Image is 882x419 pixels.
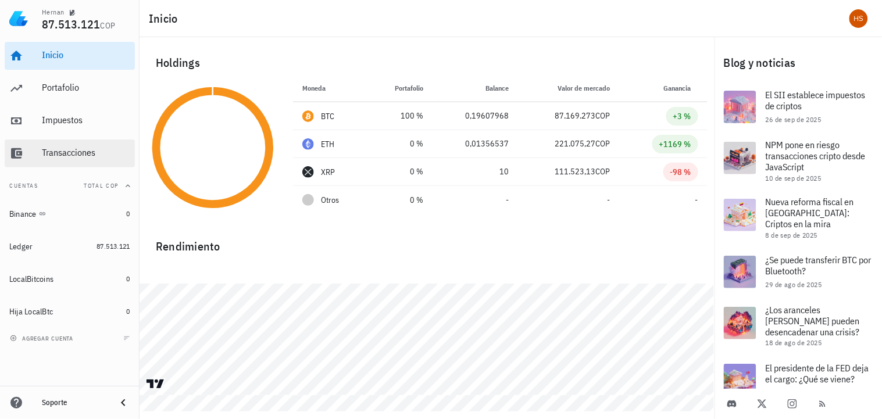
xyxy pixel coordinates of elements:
[595,138,610,149] span: COP
[715,132,882,189] a: NPM pone en riesgo transacciones cripto desde JavaScript 10 de sep de 2025
[5,265,135,293] a: LocalBitcoins 0
[715,81,882,132] a: El SII establece impuestos de criptos 26 de sep de 2025
[715,189,882,246] a: Nueva reforma fiscal en [GEOGRAPHIC_DATA]: Criptos en la mira 8 de sep de 2025
[433,74,518,102] th: Balance
[555,138,595,149] span: 221.075,27
[766,280,822,289] span: 29 de ago de 2025
[518,74,619,102] th: Valor de mercado
[555,110,595,121] span: 87.169.273
[442,166,509,178] div: 10
[378,138,424,150] div: 0 %
[5,172,135,200] button: CuentasTotal COP
[84,182,119,189] span: Total COP
[321,166,335,178] div: XRP
[127,274,130,283] span: 0
[715,44,882,81] div: Blog y noticias
[659,138,691,150] div: +1169 %
[766,115,822,124] span: 26 de sep de 2025
[695,195,698,205] span: -
[715,298,882,354] a: ¿Los aranceles [PERSON_NAME] pueden desencadenar una crisis? 18 de ago de 2025
[321,138,335,150] div: ETH
[302,110,314,122] div: BTC-icon
[442,110,509,122] div: 0,19607968
[42,8,64,17] div: Hernan
[147,228,708,256] div: Rendimiento
[302,166,314,178] div: XRP-icon
[555,166,595,177] span: 111.523,13
[595,166,610,177] span: COP
[5,107,135,135] a: Impuestos
[321,194,339,206] span: Otros
[5,200,135,228] a: Binance 0
[42,114,130,126] div: Impuestos
[145,378,166,389] a: Charting by TradingView
[293,74,369,102] th: Moneda
[849,9,868,28] div: avatar
[127,209,130,218] span: 0
[147,44,708,81] div: Holdings
[766,174,822,182] span: 10 de sep de 2025
[5,298,135,325] a: Hija LocalBtc 0
[766,139,866,173] span: NPM pone en riesgo transacciones cripto desde JavaScript
[442,138,509,150] div: 0,01356537
[9,9,28,28] img: LedgiFi
[149,9,183,28] h1: Inicio
[378,166,424,178] div: 0 %
[101,20,116,31] span: COP
[127,307,130,316] span: 0
[42,82,130,93] div: Portafolio
[670,166,691,178] div: -98 %
[5,74,135,102] a: Portafolio
[673,110,691,122] div: +3 %
[506,195,509,205] span: -
[321,110,335,122] div: BTC
[715,354,882,406] a: El presidente de la FED deja el cargo: ¿Qué se viene?
[766,231,817,239] span: 8 de sep de 2025
[42,16,101,32] span: 87.513.121
[97,242,130,250] span: 87.513.121
[766,338,822,347] span: 18 de ago de 2025
[766,254,872,277] span: ¿Se puede transferir BTC por Bluetooth?
[664,84,698,92] span: Ganancia
[369,74,433,102] th: Portafolio
[7,332,78,344] button: agregar cuenta
[9,209,37,219] div: Binance
[42,398,107,407] div: Soporte
[378,110,424,122] div: 100 %
[9,307,53,317] div: Hija LocalBtc
[9,274,53,284] div: LocalBitcoins
[766,89,866,112] span: El SII establece impuestos de criptos
[766,304,860,338] span: ¿Los aranceles [PERSON_NAME] pueden desencadenar una crisis?
[302,138,314,150] div: ETH-icon
[595,110,610,121] span: COP
[5,232,135,260] a: Ledger 87.513.121
[9,242,33,252] div: Ledger
[766,196,854,230] span: Nueva reforma fiscal en [GEOGRAPHIC_DATA]: Criptos en la mira
[766,362,869,385] span: El presidente de la FED deja el cargo: ¿Qué se viene?
[5,42,135,70] a: Inicio
[5,139,135,167] a: Transacciones
[42,49,130,60] div: Inicio
[378,194,424,206] div: 0 %
[12,335,73,342] span: agregar cuenta
[607,195,610,205] span: -
[42,147,130,158] div: Transacciones
[715,246,882,298] a: ¿Se puede transferir BTC por Bluetooth? 29 de ago de 2025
